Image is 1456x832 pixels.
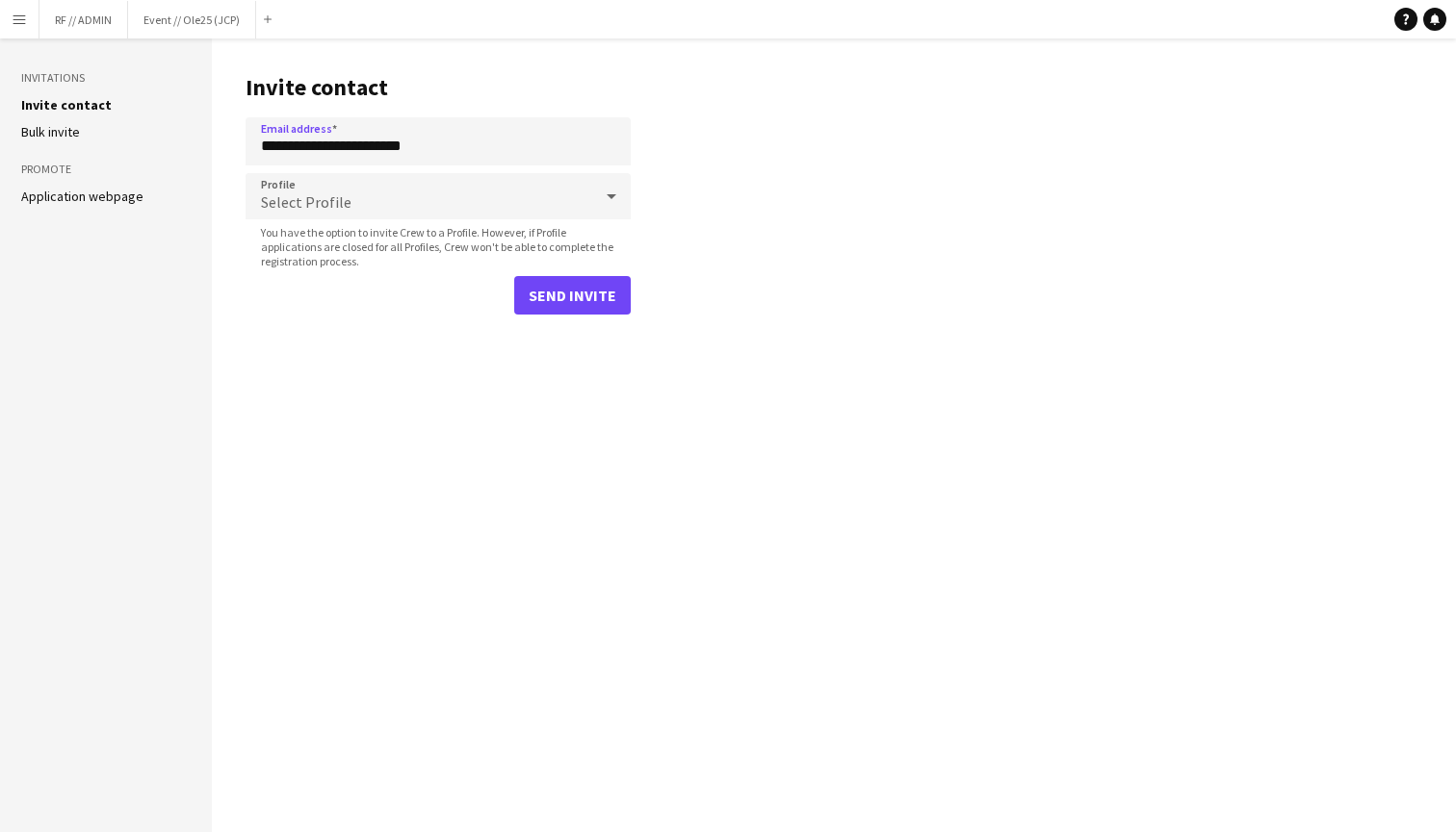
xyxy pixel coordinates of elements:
span: Select Profile [261,192,351,212]
span: You have the option to invite Crew to a Profile. However, if Profile applications are closed for ... [246,225,631,268]
button: Event // Ole25 (JCP) [128,1,256,38]
a: Bulk invite [21,123,80,140]
button: RF // ADMIN [39,1,128,38]
a: Invite contact [21,96,112,113]
button: Send invite [514,276,631,315]
h1: Invite contact [246,73,631,102]
h3: Invitations [21,69,191,87]
a: Application webpage [21,188,143,205]
h3: Promote [21,161,191,178]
